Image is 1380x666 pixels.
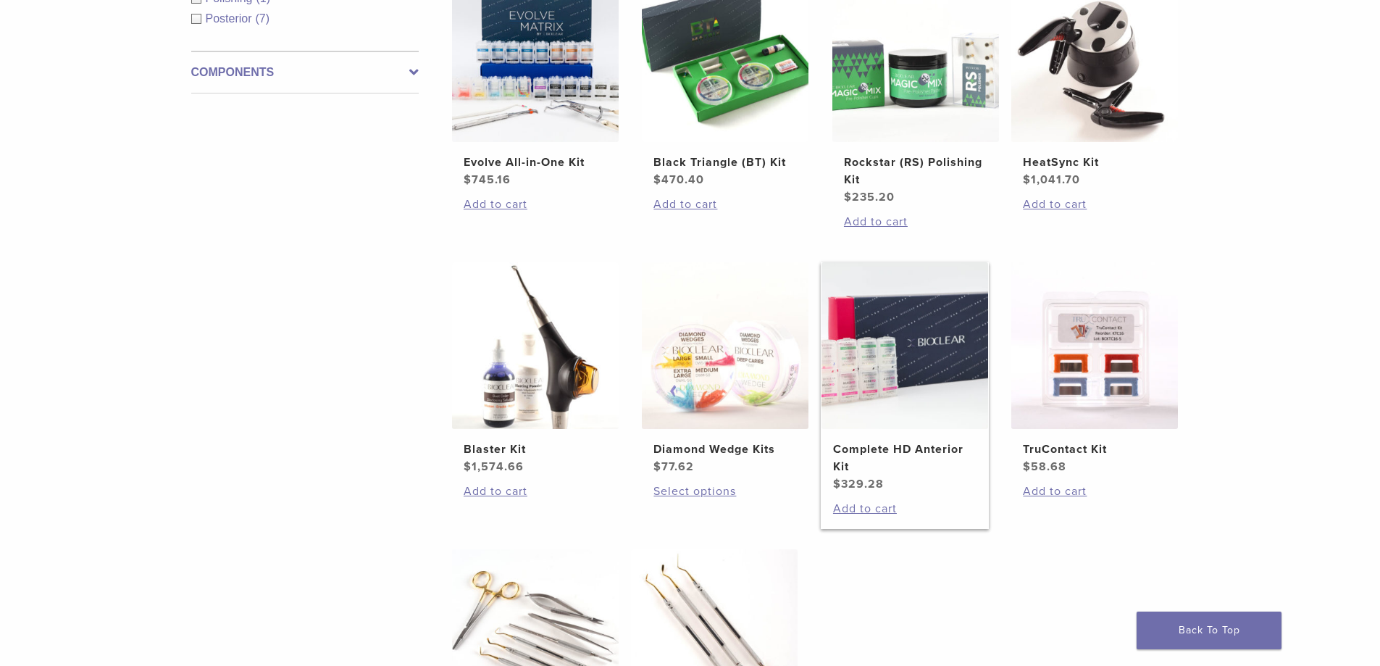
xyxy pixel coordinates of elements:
[653,196,797,213] a: Add to cart: “Black Triangle (BT) Kit”
[464,172,511,187] bdi: 745.16
[653,172,661,187] span: $
[464,172,472,187] span: $
[1023,196,1166,213] a: Add to cart: “HeatSync Kit”
[833,441,977,475] h2: Complete HD Anterior Kit
[1023,172,1080,187] bdi: 1,041.70
[464,459,524,474] bdi: 1,574.66
[833,500,977,517] a: Add to cart: “Complete HD Anterior Kit”
[464,483,607,500] a: Add to cart: “Blaster Kit”
[191,64,419,81] label: Components
[642,262,808,429] img: Diamond Wedge Kits
[844,213,987,230] a: Add to cart: “Rockstar (RS) Polishing Kit”
[641,262,810,475] a: Diamond Wedge KitsDiamond Wedge Kits $77.62
[1023,459,1031,474] span: $
[653,483,797,500] a: Select options for “Diamond Wedge Kits”
[464,154,607,171] h2: Evolve All-in-One Kit
[653,441,797,458] h2: Diamond Wedge Kits
[1011,262,1178,429] img: TruContact Kit
[1011,262,1179,475] a: TruContact KitTruContact Kit $58.68
[844,190,852,204] span: $
[653,154,797,171] h2: Black Triangle (BT) Kit
[1023,483,1166,500] a: Add to cart: “TruContact Kit”
[1023,459,1066,474] bdi: 58.68
[653,459,694,474] bdi: 77.62
[464,441,607,458] h2: Blaster Kit
[821,262,988,429] img: Complete HD Anterior Kit
[1137,612,1281,649] a: Back To Top
[464,459,472,474] span: $
[833,477,884,491] bdi: 329.28
[1023,154,1166,171] h2: HeatSync Kit
[653,172,704,187] bdi: 470.40
[256,12,270,25] span: (7)
[844,154,987,188] h2: Rockstar (RS) Polishing Kit
[206,12,256,25] span: Posterior
[451,262,620,475] a: Blaster KitBlaster Kit $1,574.66
[1023,441,1166,458] h2: TruContact Kit
[844,190,895,204] bdi: 235.20
[464,196,607,213] a: Add to cart: “Evolve All-in-One Kit”
[452,262,619,429] img: Blaster Kit
[1023,172,1031,187] span: $
[833,477,841,491] span: $
[653,459,661,474] span: $
[821,262,990,493] a: Complete HD Anterior KitComplete HD Anterior Kit $329.28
